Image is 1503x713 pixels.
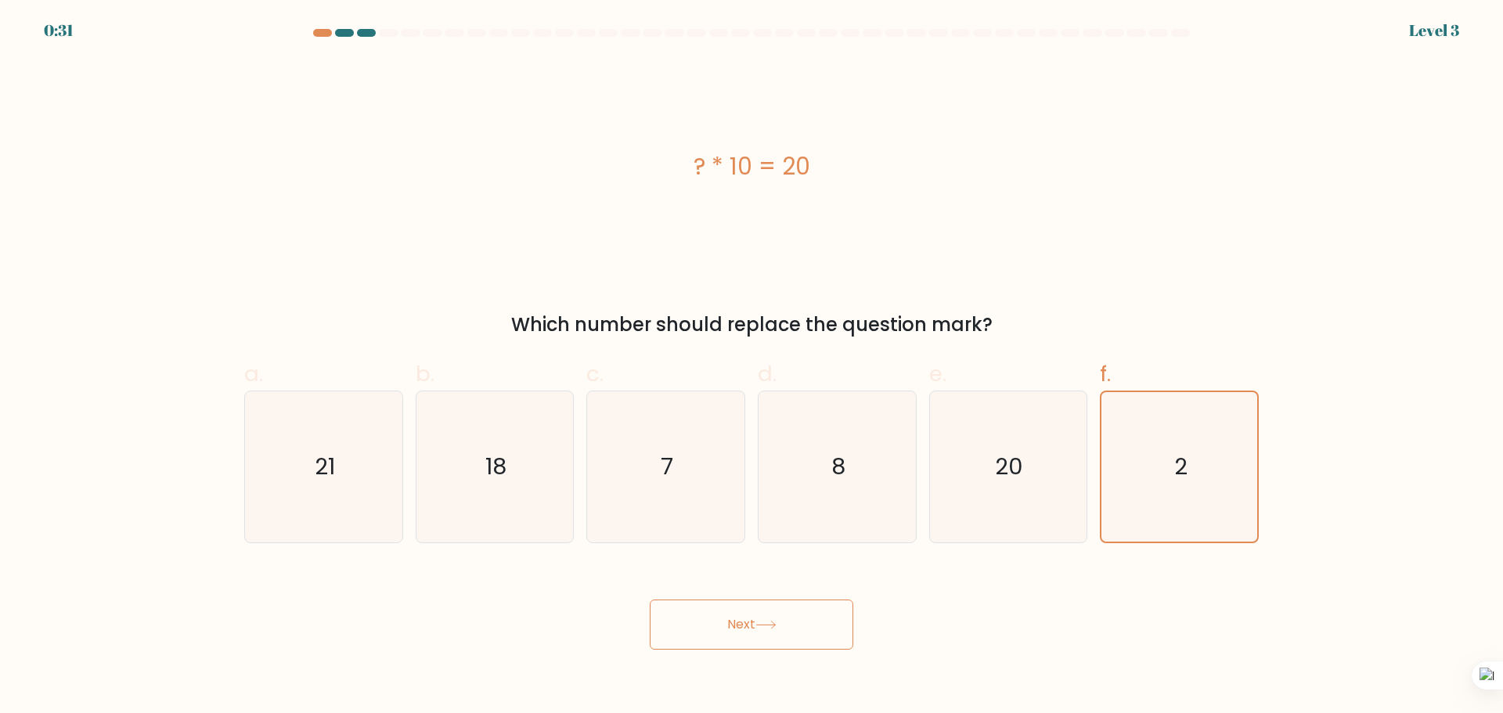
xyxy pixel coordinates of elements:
text: 21 [315,451,335,482]
span: c. [586,358,604,389]
button: Next [650,600,853,650]
div: 0:31 [44,19,74,42]
text: 8 [831,451,845,482]
text: 18 [485,451,506,482]
div: Level 3 [1409,19,1459,42]
span: b. [416,358,434,389]
span: e. [929,358,946,389]
text: 2 [1174,451,1188,482]
div: ? * 10 = 20 [244,149,1259,184]
span: f. [1100,358,1111,389]
span: a. [244,358,263,389]
text: 20 [996,451,1024,482]
div: Which number should replace the question mark? [254,311,1249,339]
span: d. [758,358,777,389]
text: 7 [661,451,674,482]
